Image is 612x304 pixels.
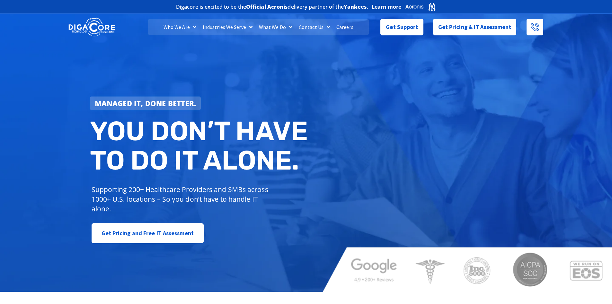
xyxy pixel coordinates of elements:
[90,116,311,175] h2: You don’t have to do IT alone.
[380,19,423,35] a: Get Support
[92,223,204,243] a: Get Pricing and Free IT Assessment
[344,3,368,10] b: Yankees.
[438,21,511,33] span: Get Pricing & IT Assessment
[160,19,200,35] a: Who We Are
[148,19,368,35] nav: Menu
[433,19,517,35] a: Get Pricing & IT Assessment
[372,4,402,10] a: Learn more
[296,19,333,35] a: Contact Us
[200,19,256,35] a: Industries We Serve
[102,227,194,240] span: Get Pricing and Free IT Assessment
[256,19,296,35] a: What We Do
[333,19,357,35] a: Careers
[95,98,196,108] strong: Managed IT, done better.
[68,17,115,37] img: DigaCore Technology Consulting
[386,21,418,33] span: Get Support
[405,2,436,11] img: Acronis
[246,3,288,10] b: Official Acronis
[90,97,201,110] a: Managed IT, done better.
[92,185,271,214] p: Supporting 200+ Healthcare Providers and SMBs across 1000+ U.S. locations – So you don’t have to ...
[176,4,368,9] h2: Digacore is excited to be the delivery partner of the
